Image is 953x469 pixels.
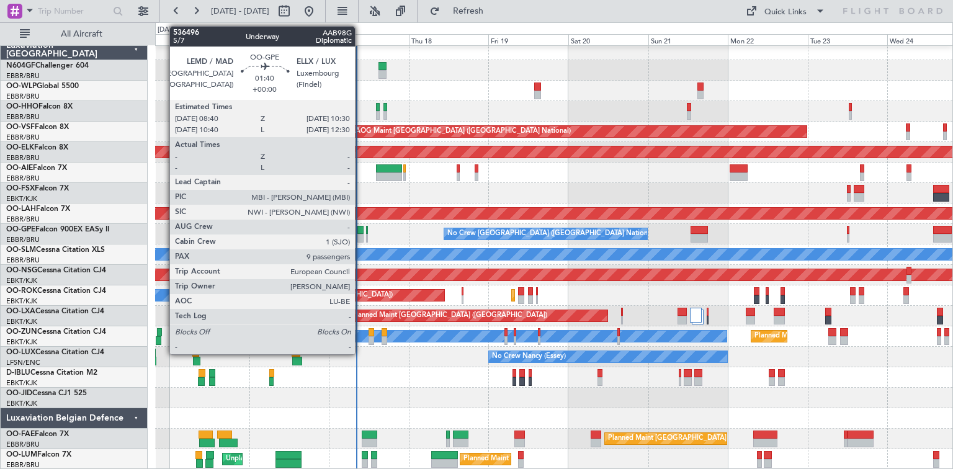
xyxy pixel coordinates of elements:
a: EBBR/BRU [6,153,40,163]
span: OO-ROK [6,287,37,295]
div: AOG Maint Kortrijk-[GEOGRAPHIC_DATA] [272,184,408,202]
a: LFSN/ENC [6,358,40,367]
span: OO-NSG [6,267,37,274]
a: OO-JIDCessna CJ1 525 [6,390,87,397]
div: Fri 19 [488,34,568,45]
div: Mon 22 [728,34,808,45]
a: OO-FAEFalcon 7X [6,431,69,438]
span: OO-LUM [6,451,37,458]
div: Wed 17 [329,34,409,45]
a: EBKT/KJK [6,378,37,388]
a: OO-ROKCessna Citation CJ4 [6,287,106,295]
span: OO-GPE [6,226,35,233]
a: EBBR/BRU [6,235,40,244]
div: Tue 23 [808,34,888,45]
span: OO-JID [6,390,32,397]
a: OO-FSXFalcon 7X [6,185,69,192]
a: D-IBLUCessna Citation M2 [6,369,97,377]
span: OO-ZUN [6,328,37,336]
span: OO-AIE [6,164,33,172]
a: OO-AIEFalcon 7X [6,164,67,172]
a: N604GFChallenger 604 [6,62,89,69]
div: Unplanned Maint [GEOGRAPHIC_DATA] ([GEOGRAPHIC_DATA] National) [226,450,459,468]
div: No Crew [GEOGRAPHIC_DATA] ([GEOGRAPHIC_DATA] National) [447,225,655,243]
a: EBKT/KJK [6,317,37,326]
div: Sun 21 [648,34,728,45]
a: EBBR/BRU [6,112,40,122]
a: OO-WLPGlobal 5500 [6,83,79,90]
a: OO-ELKFalcon 8X [6,144,68,151]
a: OO-LUXCessna Citation CJ4 [6,349,104,356]
a: OO-NSGCessna Citation CJ4 [6,267,106,274]
span: OO-FAE [6,431,35,438]
a: EBBR/BRU [6,256,40,265]
div: Owner [332,327,353,346]
span: OO-LXA [6,308,35,315]
span: OO-SLM [6,246,36,254]
span: D-IBLU [6,369,30,377]
div: No Crew Nancy (Essey) [492,347,566,366]
span: OO-LAH [6,205,36,213]
a: EBBR/BRU [6,92,40,101]
span: All Aircraft [32,30,131,38]
a: EBBR/BRU [6,215,40,224]
span: Refresh [442,7,494,16]
a: EBBR/BRU [6,133,40,142]
span: OO-ELK [6,144,34,151]
span: N604GF [6,62,35,69]
a: OO-SLMCessna Citation XLS [6,246,105,254]
div: Planned Maint [GEOGRAPHIC_DATA] ([GEOGRAPHIC_DATA]) [197,286,393,305]
a: EBKT/KJK [6,297,37,306]
a: EBKT/KJK [6,276,37,285]
div: AOG Maint [GEOGRAPHIC_DATA] ([GEOGRAPHIC_DATA] National) [356,122,571,141]
a: OO-HHOFalcon 8X [6,103,73,110]
button: Quick Links [740,1,831,21]
div: Quick Links [764,6,807,19]
a: OO-VSFFalcon 8X [6,123,69,131]
a: EBKT/KJK [6,337,37,347]
div: Thu 18 [409,34,489,45]
span: OO-LUX [6,349,35,356]
div: Planned Maint [GEOGRAPHIC_DATA] ([GEOGRAPHIC_DATA] National) [463,450,688,468]
div: Mon 15 [169,34,249,45]
div: [DATE] [158,25,179,35]
div: Planned Maint [GEOGRAPHIC_DATA] ([GEOGRAPHIC_DATA] National) [608,429,833,448]
button: All Aircraft [14,24,135,44]
a: OO-GPEFalcon 900EX EASy II [6,226,109,233]
span: OO-FSX [6,185,35,192]
span: [DATE] - [DATE] [211,6,269,17]
a: OO-LUMFalcon 7X [6,451,71,458]
div: Tue 16 [249,34,329,45]
a: OO-ZUNCessna Citation CJ4 [6,328,106,336]
a: EBBR/BRU [6,440,40,449]
a: EBKT/KJK [6,194,37,203]
span: OO-HHO [6,103,38,110]
span: OO-VSF [6,123,35,131]
div: Sat 20 [568,34,648,45]
a: EBBR/BRU [6,174,40,183]
div: Planned Maint Kortrijk-[GEOGRAPHIC_DATA] [754,327,899,346]
span: OO-WLP [6,83,37,90]
button: Refresh [424,1,498,21]
div: Planned Maint [GEOGRAPHIC_DATA] ([GEOGRAPHIC_DATA]) [352,306,547,325]
a: EBKT/KJK [6,399,37,408]
a: EBBR/BRU [6,71,40,81]
input: Trip Number [38,2,109,20]
a: OO-LAHFalcon 7X [6,205,70,213]
a: OO-LXACessna Citation CJ4 [6,308,104,315]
